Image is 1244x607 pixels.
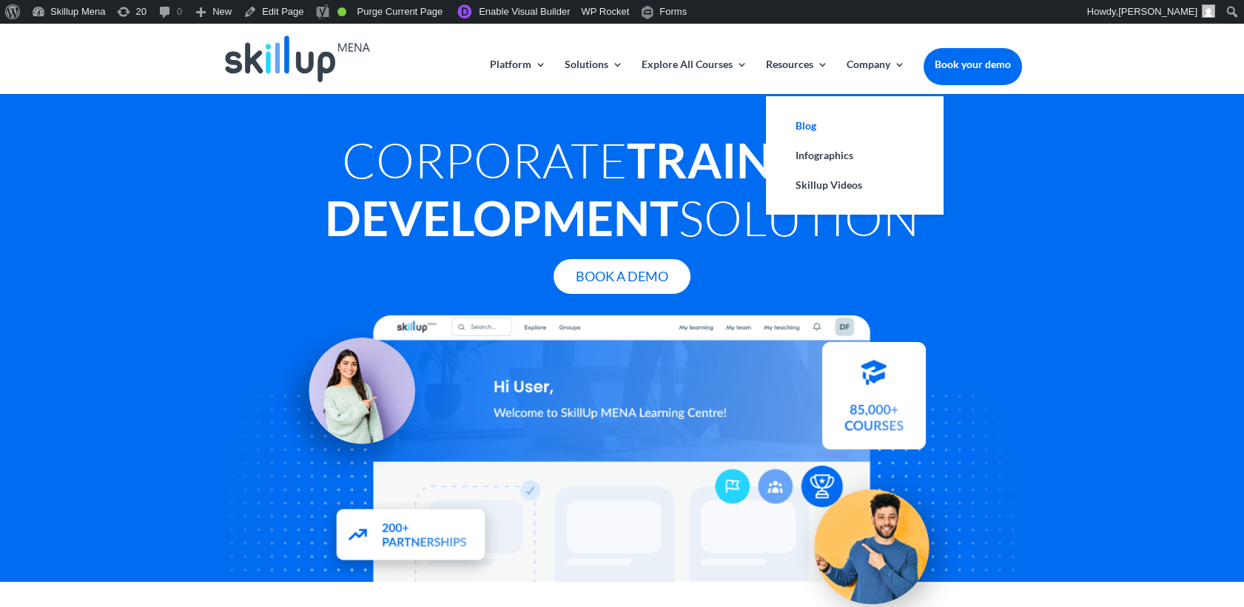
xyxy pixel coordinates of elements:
[554,259,690,294] a: Book A Demo
[225,36,370,82] img: Skillup Mena
[318,494,502,580] img: Partners - SkillUp Mena
[325,131,902,247] strong: Training & Development
[270,321,430,480] img: Learning Management Solution - SkillUp
[781,141,929,170] a: Infographics
[642,59,747,94] a: Explore All Courses
[847,59,905,94] a: Company
[1118,6,1197,17] span: [PERSON_NAME]
[565,59,623,94] a: Solutions
[781,170,929,200] a: Skillup Videos
[822,349,926,456] img: Courses library - SkillUp MENA
[924,48,1022,81] a: Book your demo
[998,447,1244,607] iframe: Chat Widget
[490,59,546,94] a: Platform
[337,7,346,16] div: Good
[781,111,929,141] a: Blog
[766,59,828,94] a: Resources
[223,131,1022,254] h1: Corporate Solution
